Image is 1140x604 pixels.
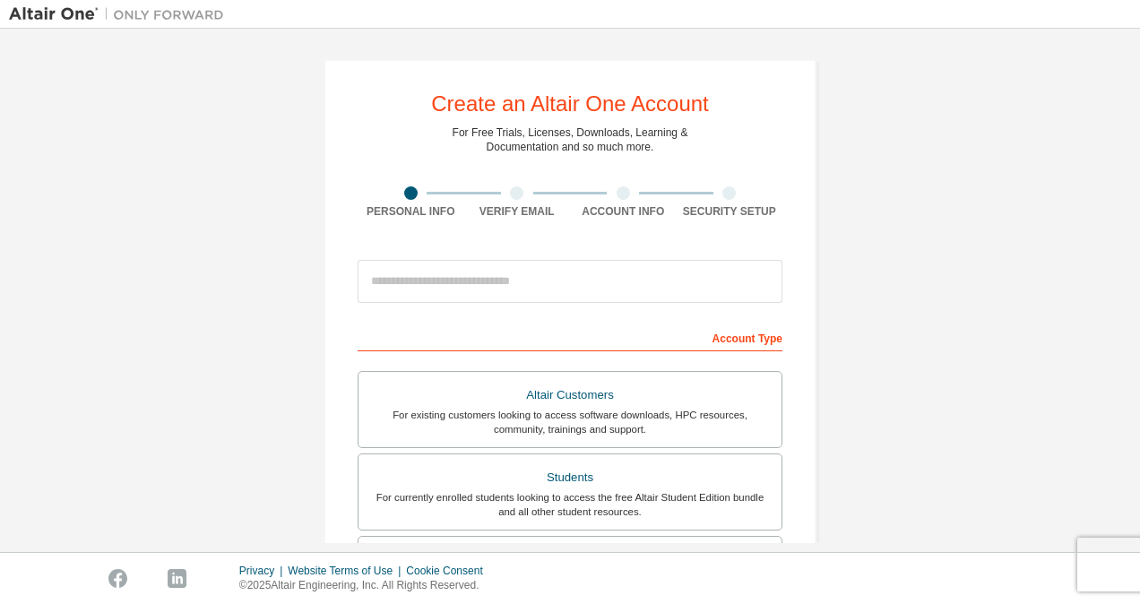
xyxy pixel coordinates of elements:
div: Privacy [239,564,288,578]
div: For existing customers looking to access software downloads, HPC resources, community, trainings ... [369,408,771,436]
img: linkedin.svg [168,569,186,588]
img: facebook.svg [108,569,127,588]
div: Cookie Consent [406,564,493,578]
div: Altair Customers [369,383,771,408]
div: Website Terms of Use [288,564,406,578]
div: Students [369,465,771,490]
div: For currently enrolled students looking to access the free Altair Student Edition bundle and all ... [369,490,771,519]
div: Security Setup [677,204,783,219]
div: Account Info [570,204,677,219]
div: Create an Altair One Account [431,93,709,115]
img: Altair One [9,5,233,23]
div: Personal Info [358,204,464,219]
div: Verify Email [464,204,571,219]
div: Account Type [358,323,782,351]
p: © 2025 Altair Engineering, Inc. All Rights Reserved. [239,578,494,593]
div: For Free Trials, Licenses, Downloads, Learning & Documentation and so much more. [453,125,688,154]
